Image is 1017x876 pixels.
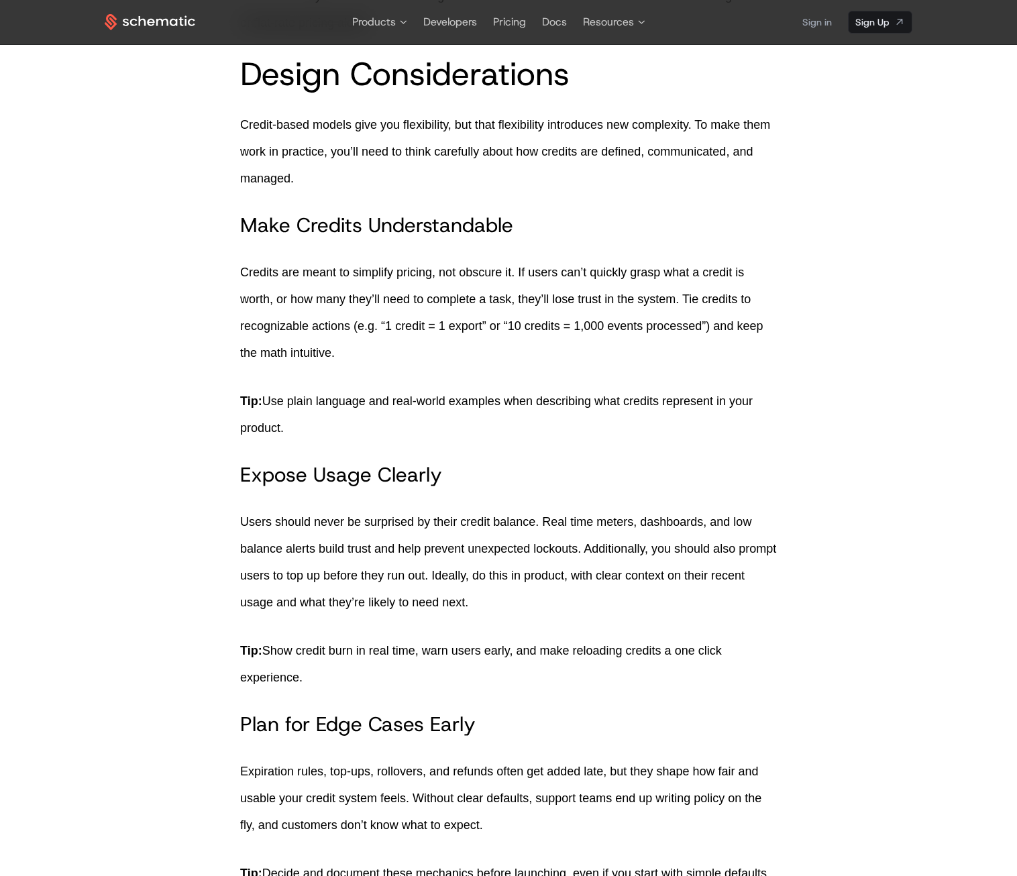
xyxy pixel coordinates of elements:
a: Developers [423,15,477,29]
span: Resources [583,14,634,30]
a: Pricing [493,15,526,29]
h3: Expose Usage Clearly [240,463,777,487]
span: Tip: [240,394,262,408]
p: Use plain language and real-world examples when describing what credits represent in your product. [240,388,777,441]
p: Show credit burn in real time, warn users early, and make reloading credits a one click experience. [240,637,777,691]
span: Sign Up [855,15,889,29]
p: Expiration rules, top-ups, rollovers, and refunds often get added late, but they shape how fair a... [240,758,777,838]
p: Users should never be surprised by their credit balance. Real time meters, dashboards, and low ba... [240,508,777,616]
span: Tip: [240,644,262,657]
p: Credits are meant to simplify pricing, not obscure it. If users can’t quickly grasp what a credit... [240,259,777,366]
h2: Design Considerations [240,58,777,90]
h3: Make Credits Understandable [240,213,777,237]
h3: Plan for Edge Cases Early [240,712,777,736]
a: Docs [542,15,567,29]
a: Sign in [802,11,832,33]
p: Credit-based models give you flexibility, but that flexibility introduces new complexity. To make... [240,111,777,192]
a: [object Object] [848,11,912,34]
span: Products [352,14,396,30]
